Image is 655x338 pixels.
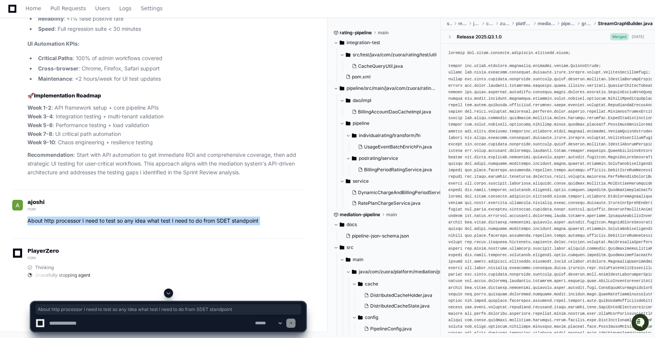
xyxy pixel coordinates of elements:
div: Release 2025.Q3.1.0 [457,34,502,40]
span: dao/impl [353,97,371,104]
div: Welcome [8,30,139,43]
svg: Directory [346,255,350,264]
span: pipeline-json-schema.json [352,233,409,239]
span: main [458,21,467,27]
button: src [334,241,435,253]
img: PlayerZero [8,8,23,23]
span: StreamGraphBuilder.java [598,21,653,27]
button: src/test/java/com/zuora/rating/test/util [340,49,437,61]
button: dao/impl [340,94,441,107]
strong: Week 3-4 [27,113,53,120]
span: pipeline [561,21,575,27]
span: integration-test [347,40,380,46]
a: Powered byPylon [54,80,92,86]
button: pipeline [340,117,441,129]
span: pom.xml [352,74,371,80]
strong: UI Automation KPIs: [27,40,80,47]
span: Settings [141,6,162,11]
svg: Directory [346,50,350,59]
span: com [486,21,494,27]
button: cache [352,278,453,290]
span: mediation [538,21,555,27]
p: : API framework setup + core pipeline APIs : Integration testing + multi-tenant validation : Perf... [27,104,306,147]
li: : <1% false positive rate [36,14,306,23]
svg: Directory [352,131,356,140]
span: pipeline/src/main/java/com/zuora/rating/beam [347,85,435,91]
span: now [27,206,36,212]
button: pipeline-json-schema.json [343,231,430,241]
svg: Directory [346,96,350,105]
img: 1756235613930-3d25f9e4-fa56-45dd-b3ad-e072dfbd1548 [8,57,21,70]
span: postrating/service [359,155,398,161]
span: cache [365,281,378,287]
button: pom.xml [343,72,432,82]
span: main [378,30,389,36]
button: service [340,175,441,187]
span: main [386,212,397,218]
svg: Directory [340,84,344,93]
button: CacheQueryUtil.java [349,61,432,72]
span: platform [516,21,531,27]
span: main [353,257,363,263]
span: Pylon [76,80,92,86]
svg: Directory [346,177,350,186]
button: java/com/zuora/platform/mediation/pipeline [346,266,447,278]
span: Merged [610,33,629,40]
span: Pull Requests [50,6,86,11]
span: mediation-pipeline [340,212,380,218]
strong: Critical Paths [38,55,73,61]
svg: Directory [358,279,363,289]
span: individualrating/transform/fn [359,132,421,139]
span: About http processor I need to test so any idea what test I need to do from SDET standpoint [38,306,299,312]
span: Thinking [35,265,54,271]
svg: Directory [340,220,344,229]
span: ajoshi [27,199,45,205]
span: src [347,244,353,250]
div: [DATE] [632,34,644,40]
span: BillingAccountDaoCacheImpl.java [358,109,431,115]
svg: Directory [352,154,356,163]
img: ACg8ocKOqf3Yu6uWb325nD0TzhNDPHi5PgI8sSqHlOPJh8a6EJA9xQ=s96-c [12,200,23,210]
span: BillingPeriodRatingService.java [364,167,432,173]
button: docs [334,218,435,231]
span: Logs [119,6,132,11]
li: : <2 hours/week for UI test updates [36,75,306,83]
span: graph [581,21,592,27]
span: DynamicChargeAndBillingPeriodService.java [358,190,456,196]
strong: Week 7-8 [27,131,52,137]
strong: Week 5-6 [27,122,53,128]
h2: 🚀 [27,92,306,99]
strong: Week 1-2 [27,104,51,111]
button: BillingAccountDaoCacheImpl.java [349,107,437,117]
strong: Cross-browser [38,65,79,72]
svg: Directory [352,267,356,276]
span: java/com/zuora/platform/mediation/pipeline [359,269,447,275]
strong: Recommendation [27,151,74,158]
div: We're offline, but we'll be back soon! [26,64,111,70]
button: pipeline/src/main/java/com/zuora/rating/beam [334,82,435,94]
span: pipeline [353,120,369,126]
li: : Chrome, Firefox, Safari support [36,64,306,73]
span: RatePlanChargeService.java [358,200,421,206]
button: Start new chat [130,59,139,68]
span: src/test/java/com/zuora/rating/test/util [353,52,437,58]
strong: Speed [38,26,55,32]
strong: Implementation Roadmap [34,92,101,99]
span: now [27,255,36,260]
button: main [340,253,441,266]
strong: Maintenance [38,75,72,82]
p: : Start with API automation to get immediate ROI and comprehensive coverage, then add strategic U... [27,151,306,177]
button: UsageEventBatchEnrichFn.java [355,142,437,152]
span: src [447,21,452,27]
iframe: Open customer support [631,313,651,333]
span: zuora [500,21,510,27]
span: java [473,21,480,27]
span: rating-pipeline [340,30,372,36]
span: UsageEventBatchEnrichFn.java [364,144,432,150]
p: About http processor I need to test so any idea what test I need to do from SDET standpoint [27,217,306,225]
span: service [353,178,369,184]
strong: Week 9-10 [27,139,55,145]
button: RatePlanChargeService.java [349,198,443,209]
button: DynamicChargeAndBillingPeriodService.java [349,187,443,198]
